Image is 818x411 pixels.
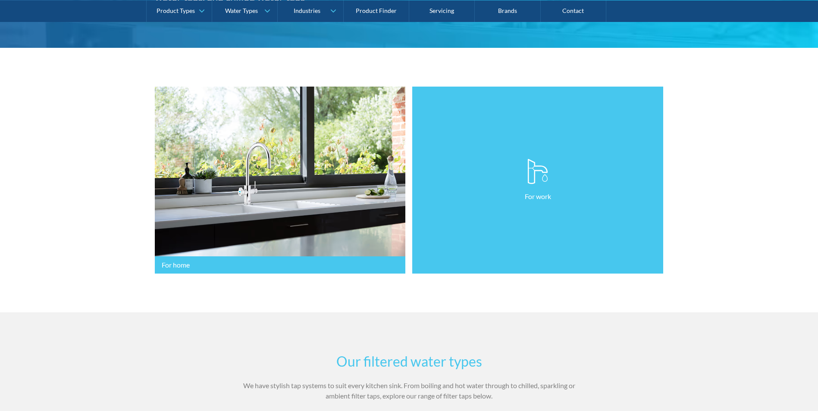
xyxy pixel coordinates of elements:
[241,351,577,372] h2: Our filtered water types
[412,87,663,274] a: For work
[525,191,551,202] p: For work
[294,7,320,14] div: Industries
[241,380,577,401] p: We have stylish tap systems to suit every kitchen sink. From boiling and hot water through to chi...
[225,7,258,14] div: Water Types
[157,7,195,14] div: Product Types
